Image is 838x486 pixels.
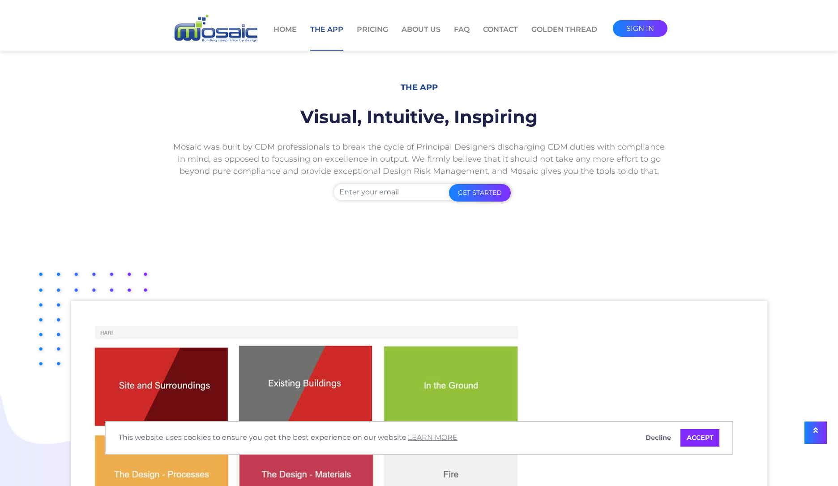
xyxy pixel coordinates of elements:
[454,24,470,50] a: FAQ
[449,184,511,202] input: get started
[406,431,459,444] a: learn more about cookies
[171,76,667,99] h6: The App
[680,429,719,447] a: allow cookies
[171,134,667,184] p: Mosaic was built by CDM professionals to break the cycle of Principal Designers discharging CDM d...
[171,99,667,134] h2: Visual, Intuitive, Inspiring
[354,205,490,240] iframe: reCAPTCHA
[640,429,677,447] a: deny cookies
[310,24,343,51] a: The App
[483,24,518,50] a: Contact
[105,421,733,455] div: cookieconsent
[613,20,667,37] a: sign in
[119,431,633,444] span: This website uses cookies to ensure you get the best experience on our website
[171,13,260,44] img: logo
[274,24,297,50] a: Home
[334,184,511,200] input: Enter your email
[402,24,440,50] a: About Us
[531,24,597,50] a: Golden Thread
[357,24,388,50] a: Pricing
